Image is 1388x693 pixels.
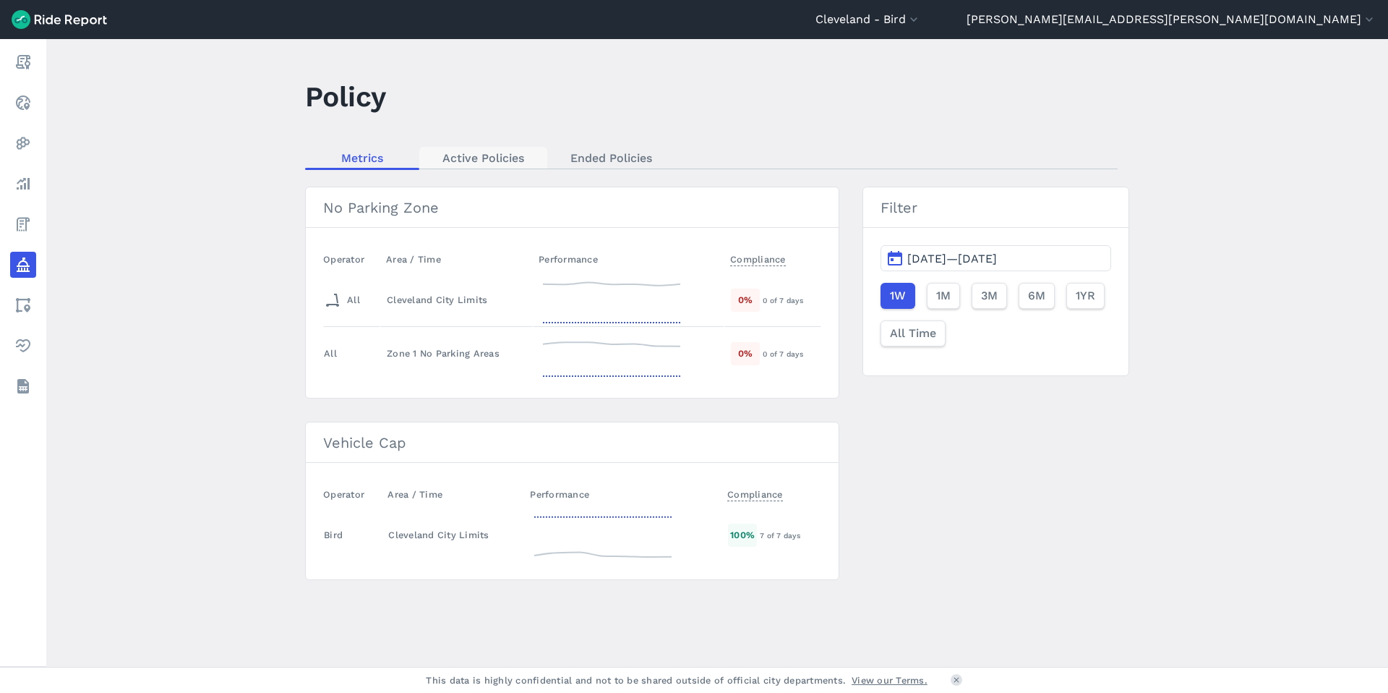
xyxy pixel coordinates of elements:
[731,289,760,311] div: 0 %
[524,480,721,509] th: Performance
[10,130,36,156] a: Heatmaps
[10,373,36,399] a: Datasets
[305,147,419,169] a: Metrics
[306,422,839,463] h3: Vehicle Cap
[881,320,946,346] button: All Time
[323,245,380,273] th: Operator
[927,283,960,309] button: 1M
[907,252,997,265] span: [DATE]—[DATE]
[881,245,1111,271] button: [DATE]—[DATE]
[981,287,998,305] span: 3M
[760,529,820,542] div: 7 of 7 days
[419,147,547,169] a: Active Policies
[387,346,526,360] div: Zone 1 No Parking Areas
[10,252,36,278] a: Policy
[1076,287,1095,305] span: 1YR
[324,289,360,312] div: All
[10,333,36,359] a: Health
[387,293,526,307] div: Cleveland City Limits
[306,187,839,228] h3: No Parking Zone
[10,211,36,237] a: Fees
[890,325,936,342] span: All Time
[881,283,915,309] button: 1W
[12,10,107,29] img: Ride Report
[10,292,36,318] a: Areas
[10,90,36,116] a: Realtime
[382,480,524,509] th: Area / Time
[730,250,786,266] span: Compliance
[388,528,518,542] div: Cleveland City Limits
[305,77,386,116] h1: Policy
[936,287,951,305] span: 1M
[731,342,760,365] div: 0 %
[967,11,1376,28] button: [PERSON_NAME][EMAIL_ADDRESS][PERSON_NAME][DOMAIN_NAME]
[547,147,675,169] a: Ended Policies
[815,11,921,28] button: Cleveland - Bird
[1066,283,1105,309] button: 1YR
[763,347,820,360] div: 0 of 7 days
[323,480,382,509] th: Operator
[728,524,757,546] div: 100 %
[324,528,343,542] div: Bird
[863,187,1128,228] h3: Filter
[10,49,36,75] a: Report
[1019,283,1055,309] button: 6M
[852,673,928,687] a: View our Terms.
[324,346,337,360] div: All
[727,485,783,501] span: Compliance
[1028,287,1045,305] span: 6M
[10,171,36,197] a: Analyze
[380,245,533,273] th: Area / Time
[763,294,820,307] div: 0 of 7 days
[972,283,1007,309] button: 3M
[533,245,724,273] th: Performance
[890,287,906,305] span: 1W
